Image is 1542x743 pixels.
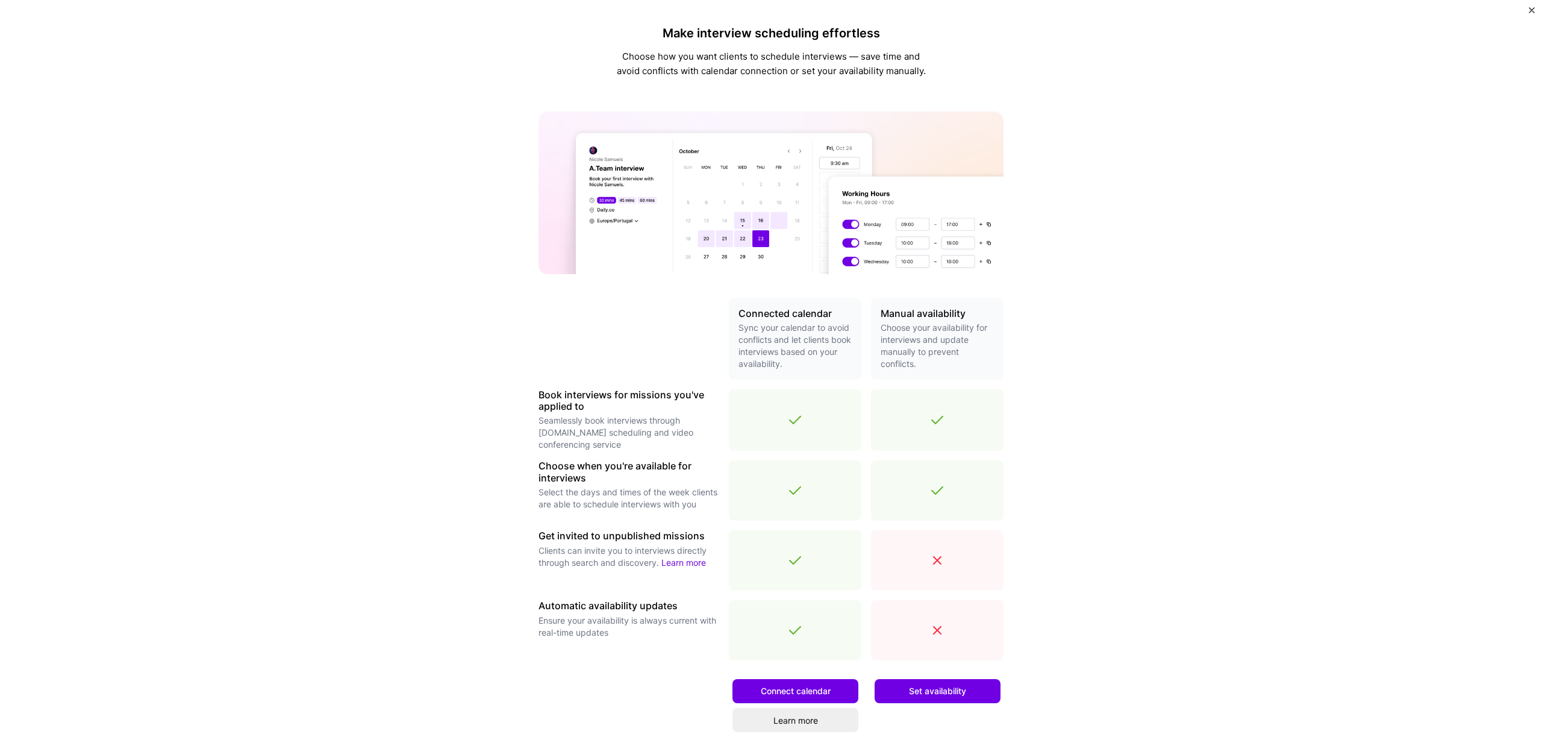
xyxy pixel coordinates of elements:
[732,708,858,732] a: Learn more
[732,679,858,703] button: Connect calendar
[538,460,719,483] h3: Choose when you're available for interviews
[1529,7,1535,20] button: Close
[538,415,719,451] p: Seamlessly book interviews through [DOMAIN_NAME] scheduling and video conferencing service
[661,557,706,568] a: Learn more
[909,685,966,697] span: Set availability
[881,322,994,370] p: Choose your availability for interviews and update manually to prevent conflicts.
[538,530,719,542] h3: Get invited to unpublished missions
[875,679,1000,703] button: Set availability
[738,322,852,370] p: Sync your calendar to avoid conflicts and let clients book interviews based on your availability.
[538,545,719,569] p: Clients can invite you to interviews directly through search and discovery.
[614,26,928,40] h4: Make interview scheduling effortless
[538,111,1004,274] img: A.Team calendar banner
[538,600,719,612] h3: Automatic availability updates
[614,49,928,78] p: Choose how you want clients to schedule interviews — save time and avoid conflicts with calendar ...
[738,308,852,319] h3: Connected calendar
[881,308,994,319] h3: Manual availability
[538,615,719,639] p: Ensure your availability is always current with real-time updates
[538,486,719,510] p: Select the days and times of the week clients are able to schedule interviews with you
[538,389,719,412] h3: Book interviews for missions you've applied to
[761,685,831,697] span: Connect calendar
